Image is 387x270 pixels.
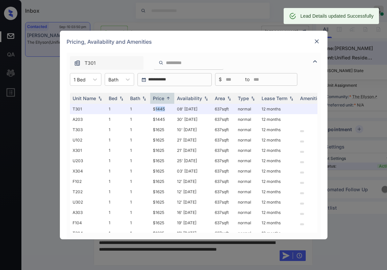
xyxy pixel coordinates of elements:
[174,104,212,114] td: 08' [DATE]
[74,60,81,66] img: icon-zuma
[127,104,150,114] td: 1
[150,207,174,218] td: $1625
[174,145,212,156] td: 21' [DATE]
[70,156,106,166] td: U203
[153,95,164,101] div: Price
[106,218,127,228] td: 1
[174,197,212,207] td: 12' [DATE]
[212,176,235,187] td: 637 sqft
[250,96,256,101] img: sorting
[212,156,235,166] td: 637 sqft
[235,114,259,124] td: normal
[106,228,127,238] td: 1
[60,31,327,53] div: Pricing, Availability and Amenities
[150,176,174,187] td: $1625
[259,166,297,176] td: 12 months
[70,218,106,228] td: F104
[212,197,235,207] td: 637 sqft
[127,114,150,124] td: 1
[174,176,212,187] td: 12' [DATE]
[150,135,174,145] td: $1625
[259,218,297,228] td: 12 months
[212,187,235,197] td: 637 sqft
[300,10,374,22] div: Lead Details updated Successfully
[174,218,212,228] td: 19' [DATE]
[259,135,297,145] td: 12 months
[127,176,150,187] td: 1
[150,187,174,197] td: $1625
[259,176,297,187] td: 12 months
[174,207,212,218] td: 16' [DATE]
[118,96,125,101] img: sorting
[300,95,322,101] div: Amenities
[141,96,148,101] img: sorting
[106,124,127,135] td: 1
[203,96,209,101] img: sorting
[215,95,225,101] div: Area
[97,96,103,101] img: sorting
[127,145,150,156] td: 1
[70,124,106,135] td: T303
[127,156,150,166] td: 1
[150,145,174,156] td: $1625
[70,104,106,114] td: T301
[212,228,235,238] td: 637 sqft
[212,145,235,156] td: 637 sqft
[174,166,212,176] td: 03' [DATE]
[106,104,127,114] td: 1
[70,145,106,156] td: X301
[70,207,106,218] td: A303
[212,218,235,228] td: 637 sqft
[127,187,150,197] td: 1
[150,197,174,207] td: $1625
[259,156,297,166] td: 12 months
[127,197,150,207] td: 1
[262,95,287,101] div: Lease Term
[150,114,174,124] td: $1445
[212,166,235,176] td: 637 sqft
[70,114,106,124] td: A203
[311,57,319,65] img: icon-zuma
[212,114,235,124] td: 637 sqft
[165,96,172,101] img: sorting
[106,187,127,197] td: 1
[106,135,127,145] td: 1
[106,114,127,124] td: 1
[226,96,232,101] img: sorting
[150,218,174,228] td: $1625
[106,207,127,218] td: 1
[288,96,295,101] img: sorting
[106,156,127,166] td: 1
[235,218,259,228] td: normal
[235,135,259,145] td: normal
[70,135,106,145] td: U102
[219,76,222,83] span: $
[150,228,174,238] td: $1625
[259,197,297,207] td: 12 months
[259,114,297,124] td: 12 months
[259,124,297,135] td: 12 months
[109,95,117,101] div: Bed
[235,104,259,114] td: normal
[235,156,259,166] td: normal
[70,176,106,187] td: F102
[174,156,212,166] td: 25' [DATE]
[127,207,150,218] td: 1
[212,104,235,114] td: 637 sqft
[130,95,140,101] div: Bath
[238,95,249,101] div: Type
[70,197,106,207] td: U302
[235,124,259,135] td: normal
[174,114,212,124] td: 30' [DATE]
[85,59,96,67] span: T301
[235,166,259,176] td: normal
[73,95,96,101] div: Unit Name
[174,135,212,145] td: 21' [DATE]
[127,166,150,176] td: 1
[235,176,259,187] td: normal
[313,38,320,45] img: close
[212,135,235,145] td: 637 sqft
[70,187,106,197] td: T202
[150,124,174,135] td: $1625
[150,166,174,176] td: $1625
